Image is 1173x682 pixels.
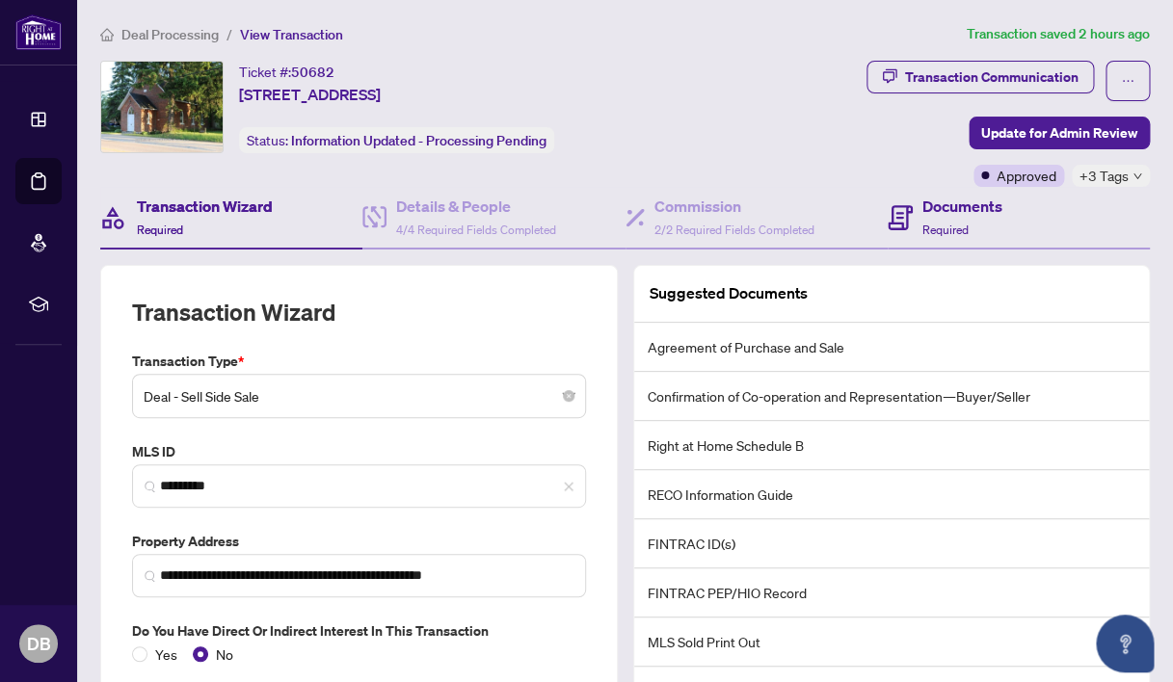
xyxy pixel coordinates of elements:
h4: Details & People [396,195,556,218]
img: search_icon [145,570,156,582]
label: MLS ID [132,441,586,462]
span: close [563,481,574,492]
li: MLS Sold Print Out [634,617,1150,667]
span: home [100,28,114,41]
span: Information Updated - Processing Pending [291,132,547,149]
h4: Commission [654,195,814,218]
span: Approved [997,165,1056,186]
h2: Transaction Wizard [132,297,335,328]
button: Transaction Communication [866,61,1094,93]
img: logo [15,14,62,50]
div: Ticket #: [239,61,334,83]
h4: Documents [922,195,1002,218]
label: Do you have direct or indirect interest in this transaction [132,620,586,642]
span: ellipsis [1121,74,1134,88]
span: View Transaction [240,26,343,43]
img: IMG-S12178469_1.jpg [101,62,223,152]
label: Transaction Type [132,351,586,372]
span: DB [27,630,51,657]
span: 2/2 Required Fields Completed [654,223,814,237]
span: Deal - Sell Side Sale [144,378,574,414]
label: Property Address [132,531,586,552]
li: FINTRAC ID(s) [634,519,1150,568]
span: Deal Processing [121,26,219,43]
li: FINTRAC PEP/HIO Record [634,568,1150,617]
span: down [1133,171,1142,181]
span: +3 Tags [1080,165,1129,187]
li: Agreement of Purchase and Sale [634,323,1150,372]
span: [STREET_ADDRESS] [239,83,381,106]
span: Update for Admin Review [981,118,1137,148]
li: Confirmation of Co-operation and Representation—Buyer/Seller [634,372,1150,421]
button: Update for Admin Review [969,117,1150,149]
article: Suggested Documents [650,281,808,305]
li: / [227,23,232,45]
button: Open asap [1096,615,1154,672]
h4: Transaction Wizard [137,195,273,218]
span: Required [922,223,969,237]
span: Yes [147,643,185,665]
img: search_icon [145,481,156,492]
article: Transaction saved 2 hours ago [967,23,1150,45]
span: 50682 [291,64,334,81]
span: No [208,643,241,665]
li: RECO Information Guide [634,470,1150,519]
span: close-circle [563,390,574,402]
span: Required [137,223,183,237]
li: Right at Home Schedule B [634,421,1150,470]
div: Status: [239,127,554,153]
div: Transaction Communication [905,62,1079,92]
span: 4/4 Required Fields Completed [396,223,556,237]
